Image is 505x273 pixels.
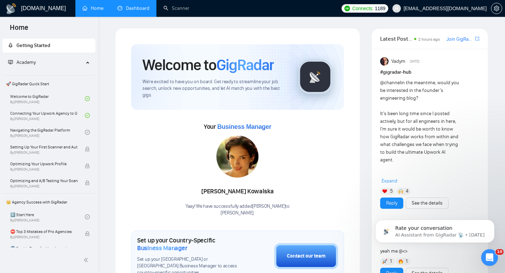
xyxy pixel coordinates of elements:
span: lock [85,164,90,168]
span: lock [85,231,90,236]
span: Latest Posts from the GigRadar Community [380,34,412,43]
span: Optimizing and A/B Testing Your Scanner for Better Results [10,177,78,184]
div: Yaay! We have successfully added [PERSON_NAME] to [186,203,290,217]
a: searchScanner [163,5,189,11]
img: 🙌 [398,189,403,194]
img: Vadym [380,57,389,66]
span: 👑 Agency Success with GigRadar [3,195,95,209]
a: setting [491,6,502,11]
button: setting [491,3,502,14]
span: user [394,6,399,11]
a: Join GigRadar Slack Community [446,35,474,43]
span: Your [204,123,271,131]
span: 🌚 Rookie Traps for New Agencies [10,245,78,252]
a: 1️⃣ Start HereBy[PERSON_NAME] [10,209,85,225]
span: lock [85,147,90,152]
a: homeHome [82,5,103,11]
div: Contact our team [287,252,325,260]
span: check-circle [85,113,90,118]
span: Setting Up Your First Scanner and Auto-Bidder [10,144,78,151]
span: Expand [382,178,397,184]
button: See the details [406,198,449,209]
span: [DATE] [410,58,419,65]
img: logo [6,3,17,14]
span: Academy [16,59,36,65]
img: gigradar-logo.png [298,59,333,94]
a: Welcome to GigRadarBy[PERSON_NAME] [10,91,85,106]
span: Connects: [352,5,373,12]
span: double-left [83,257,90,264]
span: By [PERSON_NAME] [10,151,78,155]
p: [PERSON_NAME] . [186,210,290,217]
div: [PERSON_NAME] Kowalska [186,186,290,198]
a: Reply [386,199,397,207]
span: Business Manager [217,123,271,130]
a: export [475,35,479,42]
span: rocket [8,43,13,48]
span: 2 hours ago [418,37,440,42]
span: lock [85,180,90,185]
a: Connecting Your Upwork Agency to GigRadarBy[PERSON_NAME] [10,108,85,123]
span: setting [491,6,502,11]
span: @channel [380,80,401,86]
a: Navigating the GigRadar PlatformBy[PERSON_NAME] [10,125,85,140]
iframe: Intercom live chat [481,249,498,266]
img: ❤️ [382,189,387,194]
span: ⛔ Top 3 Mistakes of Pro Agencies [10,228,78,235]
h1: # gigradar-hub [380,68,479,76]
span: By [PERSON_NAME] [10,235,78,239]
span: Optimizing Your Upwork Profile [10,160,78,167]
span: check-circle [85,130,90,135]
button: Contact our team [274,243,338,269]
span: Vadym [391,58,405,65]
img: 🔥 [398,259,403,264]
span: fund-projection-screen [8,60,13,65]
span: check-circle [85,96,90,101]
span: 5 [390,188,393,195]
span: Home [4,22,34,37]
span: Academy [8,59,36,65]
a: dashboardDashboard [117,5,149,11]
span: 1189 [375,5,385,12]
span: Business Manager [137,244,187,252]
iframe: Intercom notifications message [365,205,505,254]
span: We're excited to have you on board. Get ready to streamline your job search, unlock new opportuni... [142,79,287,99]
h1: Welcome to [142,55,274,74]
span: Getting Started [16,42,50,48]
img: upwork-logo.png [344,6,350,11]
img: 🚀 [382,259,387,264]
span: By [PERSON_NAME] [10,184,78,188]
h1: Set up your Country-Specific [137,237,239,252]
img: 1717012274271-82.jpg [216,135,258,178]
span: 1 [390,258,392,265]
span: 1 [406,258,408,265]
span: 10 [496,249,504,255]
span: By [PERSON_NAME] [10,167,78,172]
span: 🚀 GigRadar Quick Start [3,77,95,91]
span: check-circle [85,214,90,219]
span: GigRadar [216,55,274,74]
a: See the details [412,199,443,207]
li: Getting Started [2,39,95,53]
button: Reply [380,198,403,209]
span: 4 [406,188,409,195]
span: export [475,36,479,41]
